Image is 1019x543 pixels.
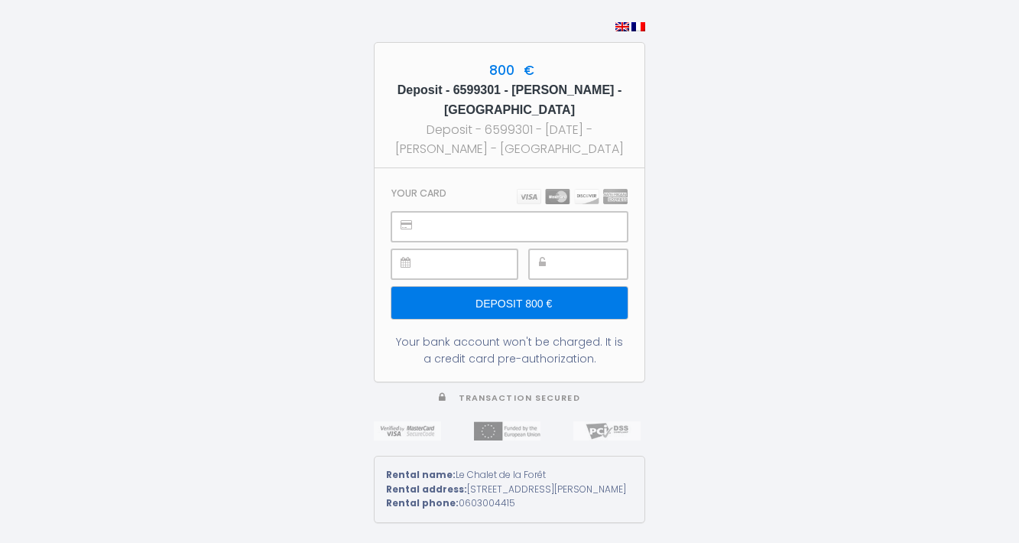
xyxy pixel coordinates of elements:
img: en.png [615,22,629,31]
div: Your bank account won't be charged. It is a credit card pre-authorization. [391,333,628,367]
span: Transaction secured [459,392,580,404]
h3: Your card [391,187,446,199]
iframe: Sicherer Eingaberahmen für Ablaufdatum [426,250,517,278]
iframe: Sicherer Eingaberahmen für Kartennummer [426,213,627,241]
img: fr.png [631,22,645,31]
strong: Rental phone: [386,496,459,509]
div: Le Chalet de la Forêt [386,468,633,483]
span: 800 € [485,61,534,80]
strong: Rental name: [386,468,456,481]
img: carts.png [517,189,628,204]
div: [STREET_ADDRESS][PERSON_NAME] [386,483,633,497]
strong: Rental address: [386,483,467,496]
div: Deposit - 6599301 - [DATE] - [PERSON_NAME] - [GEOGRAPHIC_DATA] [388,120,631,158]
iframe: Sicherer Eingaberahmen für CVC-Prüfziffer [563,250,627,278]
h5: Deposit - 6599301 - [PERSON_NAME] - [GEOGRAPHIC_DATA] [388,80,631,120]
input: Deposit 800 € [391,287,628,319]
div: 0603004415 [386,496,633,511]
